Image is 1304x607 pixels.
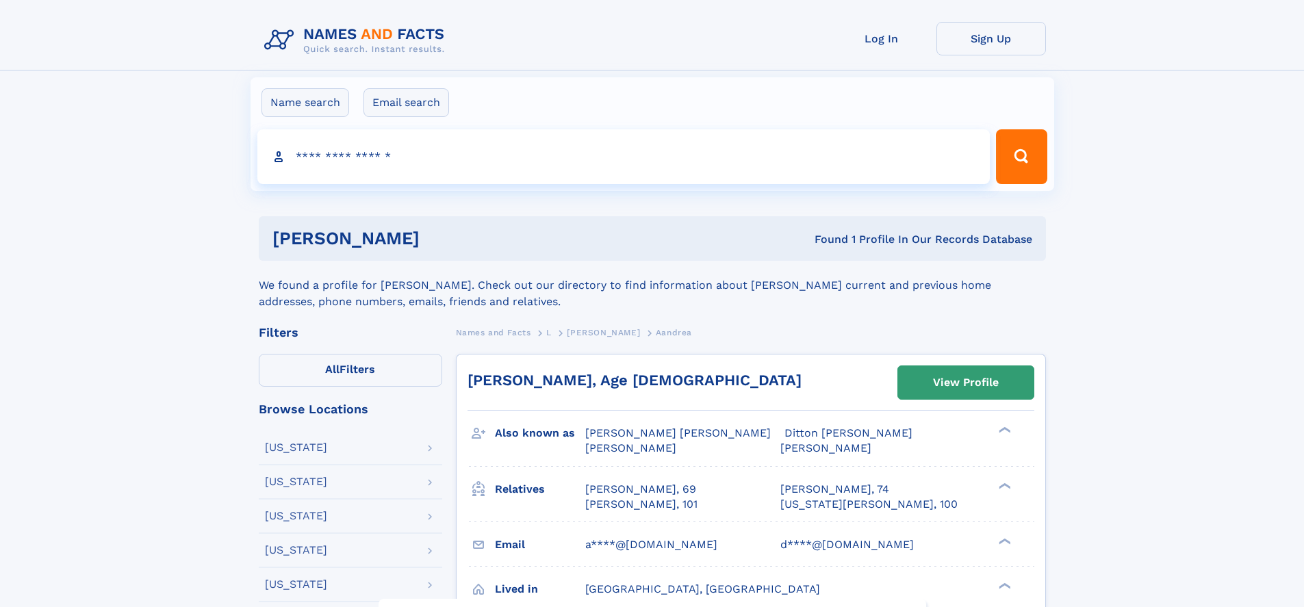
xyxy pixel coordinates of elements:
div: ❯ [995,537,1012,545]
div: [US_STATE] [265,442,327,453]
div: [US_STATE] [265,579,327,590]
span: [PERSON_NAME] [PERSON_NAME] [585,426,771,439]
div: We found a profile for [PERSON_NAME]. Check out our directory to find information about [PERSON_N... [259,261,1046,310]
span: [GEOGRAPHIC_DATA], [GEOGRAPHIC_DATA] [585,582,820,595]
label: Name search [261,88,349,117]
div: View Profile [933,367,999,398]
h3: Email [495,533,585,556]
a: Sign Up [936,22,1046,55]
button: Search Button [996,129,1047,184]
span: [PERSON_NAME] [567,328,640,337]
label: Email search [363,88,449,117]
a: [US_STATE][PERSON_NAME], 100 [780,497,958,512]
div: Found 1 Profile In Our Records Database [617,232,1032,247]
a: [PERSON_NAME] [567,324,640,341]
div: Browse Locations [259,403,442,415]
h1: [PERSON_NAME] [272,230,617,247]
img: Logo Names and Facts [259,22,456,59]
a: [PERSON_NAME], Age [DEMOGRAPHIC_DATA] [468,372,802,389]
a: Names and Facts [456,324,531,341]
a: [PERSON_NAME], 69 [585,482,696,497]
input: search input [257,129,990,184]
div: [US_STATE] [265,545,327,556]
div: [US_STATE] [265,476,327,487]
span: [PERSON_NAME] [585,441,676,454]
a: L [546,324,552,341]
div: ❯ [995,581,1012,590]
span: L [546,328,552,337]
label: Filters [259,354,442,387]
a: [PERSON_NAME], 101 [585,497,698,512]
span: All [325,363,340,376]
a: View Profile [898,366,1034,399]
span: Aandrea [656,328,692,337]
div: ❯ [995,426,1012,435]
a: [PERSON_NAME], 74 [780,482,889,497]
div: ❯ [995,481,1012,490]
div: [US_STATE] [265,511,327,521]
h3: Lived in [495,578,585,601]
h3: Also known as [495,422,585,445]
a: Log In [827,22,936,55]
span: [PERSON_NAME] [780,441,871,454]
h3: Relatives [495,478,585,501]
span: Ditton [PERSON_NAME] [784,426,912,439]
div: Filters [259,326,442,339]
